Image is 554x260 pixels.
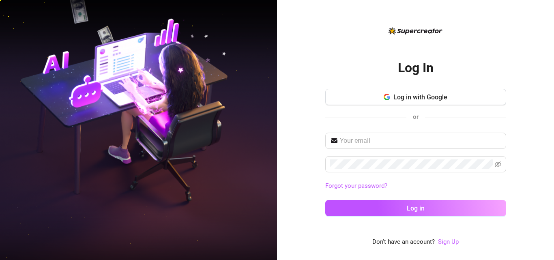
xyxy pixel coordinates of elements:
span: or [413,113,419,120]
h2: Log In [398,60,434,76]
span: Log in [407,204,425,212]
img: logo-BBDzfeDw.svg [389,27,442,34]
span: Don't have an account? [372,237,435,247]
a: Sign Up [438,238,459,245]
a: Forgot your password? [325,181,506,191]
input: Your email [340,136,501,146]
span: eye-invisible [495,161,501,168]
span: Log in with Google [393,93,447,101]
a: Sign Up [438,237,459,247]
button: Log in with Google [325,89,506,105]
button: Log in [325,200,506,216]
a: Forgot your password? [325,182,387,189]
